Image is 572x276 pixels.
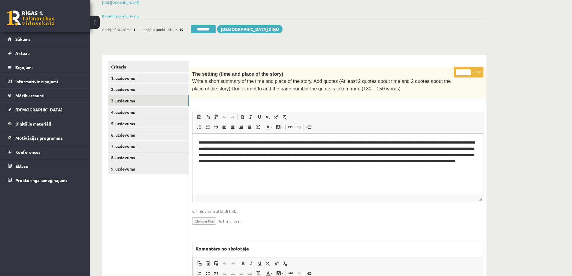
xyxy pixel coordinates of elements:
[8,173,83,187] a: Proktoringa izmēģinājums
[454,67,483,77] p: / 10p
[212,113,220,121] a: Ievietot no Worda
[8,60,83,74] a: Ziņojumi
[479,198,482,201] span: Mērogot
[8,74,83,88] a: Informatīvie ziņojumi
[228,113,237,121] a: Atkārtot (vadīšanas taustiņš+Y)
[220,259,229,267] a: Atcelt (vadīšanas taustiņš+Z)
[141,25,178,34] span: Kopējais punktu skaits:
[274,123,285,131] a: Fona krāsa
[212,123,220,131] a: Bloka citāts
[15,163,28,169] span: Eklase
[195,113,203,121] a: Ielīmēt (vadīšanas taustiņš+V)
[264,113,272,121] a: Apakšraksts
[281,259,289,267] a: Noņemt stilus
[15,60,83,74] legend: Ziņojumi
[15,107,62,112] span: [DEMOGRAPHIC_DATA]
[264,123,274,131] a: Teksta krāsa
[15,50,30,56] span: Aktuāli
[192,242,252,255] label: Komentārs no skolotāja
[8,117,83,131] a: Digitālie materiāli
[108,61,189,72] a: Criteria
[304,123,313,131] a: Ievietot lapas pārtraukumu drukai
[212,259,220,267] a: Ievietot no Worda
[7,11,55,26] a: Rīgas 1. Tālmācības vidusskola
[8,32,83,46] a: Sākums
[237,123,245,131] a: Izlīdzināt pa labi
[133,25,135,34] span: 1
[217,25,283,33] a: [DEMOGRAPHIC_DATA] ziņu
[108,84,189,95] a: 2. uzdevums
[15,149,41,155] span: Konferences
[204,259,212,267] a: Ievietot kā vienkāršu tekstu (vadīšanas taustiņš+pārslēgšanas taustiņš+V)
[108,73,189,84] a: 1. uzdevums
[220,113,228,121] a: Atcelt (vadīšanas taustiņš+Z)
[108,141,189,152] a: 7. uzdevums
[195,259,204,267] a: Ielīmēt (vadīšanas taustiņš+V)
[192,79,451,91] span: Write a short summary of the time and place of the story. Add quotes (At least 2 quotes about tim...
[239,259,247,267] a: Treknraksts (vadīšanas taustiņš+B)
[228,123,237,131] a: Centrēti
[15,36,31,42] span: Sākums
[8,89,83,102] a: Mācību resursi
[256,259,264,267] a: Pasvītrojums (vadīšanas taustiņš+U)
[108,118,189,129] a: 5. uzdevums
[272,259,281,267] a: Augšraksts
[247,259,256,267] a: Slīpraksts (vadīšanas taustiņš+I)
[272,113,280,121] a: Augšraksts
[195,123,203,131] a: Ievietot/noņemt numurētu sarakstu
[192,134,483,194] iframe: Bagātinātā teksta redaktors, wiswyg-editor-user-answer-47433808426600
[15,93,44,98] span: Mācību resursi
[203,113,212,121] a: Ievietot kā vienkāršu tekstu (vadīšanas taustiņš+pārslēgšanas taustiņš+V)
[15,121,51,126] span: Digitālie materiāli
[192,208,483,214] span: vai pievieno atbildi failā
[295,123,303,131] a: Atsaistīt
[8,46,83,60] a: Aktuāli
[108,129,189,141] a: 6. uzdevums
[108,95,189,106] a: 3. uzdevums
[264,259,272,267] a: Apakšraksts
[247,113,255,121] a: Slīpraksts (vadīšanas taustiņš+I)
[286,123,295,131] a: Saite (vadīšanas taustiņš+K)
[254,123,262,131] a: Math
[15,135,63,141] span: Motivācijas programma
[108,163,189,174] a: 9. uzdevums
[203,123,212,131] a: Ievietot/noņemt sarakstu ar aizzīmēm
[108,107,189,118] a: 4. uzdevums
[8,145,83,159] a: Konferences
[102,14,139,18] a: Parādīt punktu skalu
[8,159,83,173] a: Eklase
[280,113,289,121] a: Noņemt stilus
[108,152,189,163] a: 8. uzdevums
[15,177,68,183] span: Proktoringa izmēģinājums
[255,113,264,121] a: Pasvītrojums (vadīšanas taustiņš+U)
[102,25,132,34] span: Aprēķinātā atzīme:
[8,103,83,117] a: [DEMOGRAPHIC_DATA]
[8,131,83,145] a: Motivācijas programma
[192,71,283,77] span: The setting (time and place of the story)
[245,123,254,131] a: Izlīdzināt malas
[229,259,237,267] a: Atkārtot (vadīšanas taustiņš+Y)
[220,123,228,131] a: Izlīdzināt pa kreisi
[6,6,284,12] body: Bagātinātā teksta redaktors, wiswyg-editor-47433808250780-1759916505-345
[238,113,247,121] a: Treknraksts (vadīšanas taustiņš+B)
[179,25,183,34] span: 10
[15,74,83,88] legend: Informatīvie ziņojumi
